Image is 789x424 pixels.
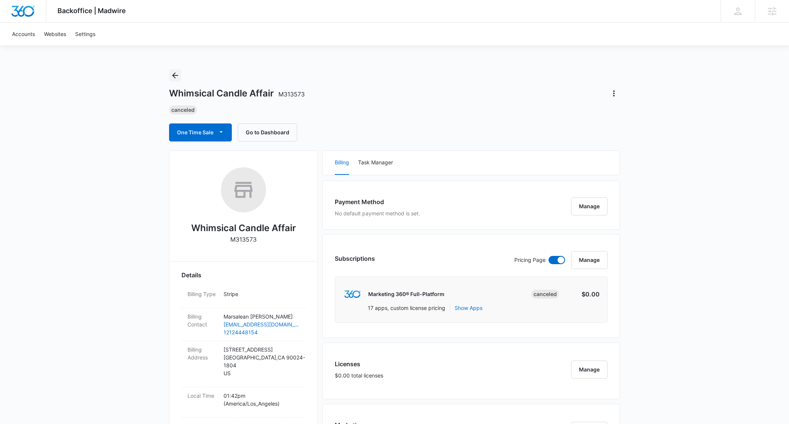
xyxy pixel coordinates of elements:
button: One Time Sale [169,123,232,141]
p: Pricing Page [514,256,546,264]
h1: Whimsical Candle Affair [169,88,305,99]
dt: Billing Address [187,346,218,361]
h2: Whimsical Candle Affair [191,221,296,235]
dt: Billing Contact [187,313,218,328]
h3: Subscriptions [335,254,375,263]
div: Billing TypeStripe [181,286,305,308]
button: Actions [608,87,620,99]
button: Manage [571,361,608,379]
div: Canceled [531,290,559,299]
p: $0.00 [564,290,600,299]
button: Show Apps [455,304,482,312]
button: Manage [571,197,608,215]
p: [STREET_ADDRESS] [GEOGRAPHIC_DATA] , CA 90024-1804 US [224,346,299,377]
a: [EMAIL_ADDRESS][DOMAIN_NAME] [224,320,299,328]
button: Billing [335,151,349,175]
span: M313573 [278,90,305,98]
div: Billing Address[STREET_ADDRESS][GEOGRAPHIC_DATA],CA 90024-1804US [181,341,305,387]
dt: Local Time [187,392,218,400]
a: 12124448154 [224,328,299,336]
p: Marsalean [PERSON_NAME] [224,313,299,320]
img: marketing360Logo [344,290,360,298]
a: Websites [39,23,71,45]
p: 17 apps, custom license pricing [368,304,445,312]
div: Canceled [169,105,197,114]
button: Back [169,69,181,81]
span: Details [181,271,201,280]
p: Marketing 360® Full-Platform [368,290,444,298]
p: No default payment method is set. [335,209,420,217]
div: Billing ContactMarsalean [PERSON_NAME][EMAIL_ADDRESS][DOMAIN_NAME]12124448154 [181,308,305,341]
dt: Billing Type [187,290,218,298]
p: $0.00 total licenses [335,371,383,379]
a: Settings [71,23,100,45]
button: Go to Dashboard [238,123,297,141]
p: Stripe [224,290,299,298]
a: Accounts [8,23,39,45]
button: Task Manager [358,151,393,175]
h3: Licenses [335,359,383,368]
div: Local Time01:42pm (America/Los_Angeles) [181,387,305,418]
h3: Payment Method [335,197,420,206]
button: Manage [571,251,608,269]
p: M313573 [230,235,257,244]
p: 01:42pm ( America/Los_Angeles ) [224,392,299,407]
span: Backoffice | Madwire [57,7,126,15]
